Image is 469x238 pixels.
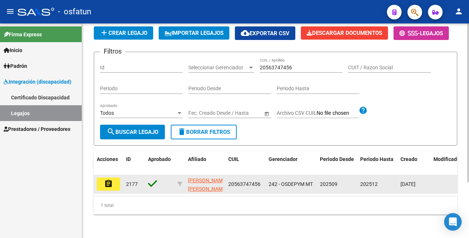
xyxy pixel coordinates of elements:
[241,29,250,37] mat-icon: cloud_download
[165,30,224,36] span: IMPORTAR LEGAJOS
[100,125,165,139] button: Buscar Legajo
[301,26,388,40] button: Descargar Documentos
[399,30,420,37] span: -
[123,151,145,176] datatable-header-cell: ID
[400,156,417,162] span: Creado
[100,30,147,36] span: Crear Legajo
[400,181,416,187] span: [DATE]
[241,30,289,37] span: Exportar CSV
[94,26,153,40] button: Crear Legajo
[188,110,215,116] input: Fecha inicio
[177,129,230,135] span: Borrar Filtros
[320,181,337,187] span: 202509
[317,110,359,117] input: Archivo CSV CUIL
[394,26,449,40] button: -Legajos
[126,181,138,187] span: 2177
[185,151,225,176] datatable-header-cell: Afiliado
[269,156,298,162] span: Gerenciador
[420,30,443,37] span: Legajos
[266,151,317,176] datatable-header-cell: Gerenciador
[188,177,227,192] span: [PERSON_NAME] [PERSON_NAME]
[58,4,91,20] span: - osfatun
[225,151,266,176] datatable-header-cell: CUIL
[107,129,158,135] span: Buscar Legajo
[269,181,313,187] span: 242 - OSDEPYM MT
[145,151,174,176] datatable-header-cell: Aprobado
[94,151,123,176] datatable-header-cell: Acciones
[4,30,42,39] span: Firma Express
[4,125,70,133] span: Prestadores / Proveedores
[359,106,368,115] mat-icon: help
[100,110,114,116] span: Todos
[177,127,186,136] mat-icon: delete
[228,156,239,162] span: CUIL
[107,127,115,136] mat-icon: search
[159,26,229,40] button: IMPORTAR LEGAJOS
[431,151,464,176] datatable-header-cell: Modificado
[126,156,131,162] span: ID
[433,156,460,162] span: Modificado
[357,151,398,176] datatable-header-cell: Periodo Hasta
[104,179,113,188] mat-icon: assignment
[228,181,261,187] span: 20563747456
[6,7,15,16] mat-icon: menu
[100,28,108,37] mat-icon: add
[221,110,257,116] input: Fecha fin
[263,110,270,117] button: Open calendar
[307,30,382,36] span: Descargar Documentos
[94,196,457,215] div: 1 total
[320,156,354,162] span: Periodo Desde
[171,125,237,139] button: Borrar Filtros
[4,62,27,70] span: Padrón
[360,181,378,187] span: 202512
[444,213,462,231] div: Open Intercom Messenger
[148,156,171,162] span: Aprobado
[100,46,125,56] h3: Filtros
[277,110,317,116] span: Archivo CSV CUIL
[188,156,206,162] span: Afiliado
[4,78,71,86] span: Integración (discapacidad)
[235,26,295,40] button: Exportar CSV
[188,65,248,71] span: Seleccionar Gerenciador
[317,151,357,176] datatable-header-cell: Periodo Desde
[4,46,22,54] span: Inicio
[97,156,118,162] span: Acciones
[398,151,431,176] datatable-header-cell: Creado
[360,156,394,162] span: Periodo Hasta
[454,7,463,16] mat-icon: person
